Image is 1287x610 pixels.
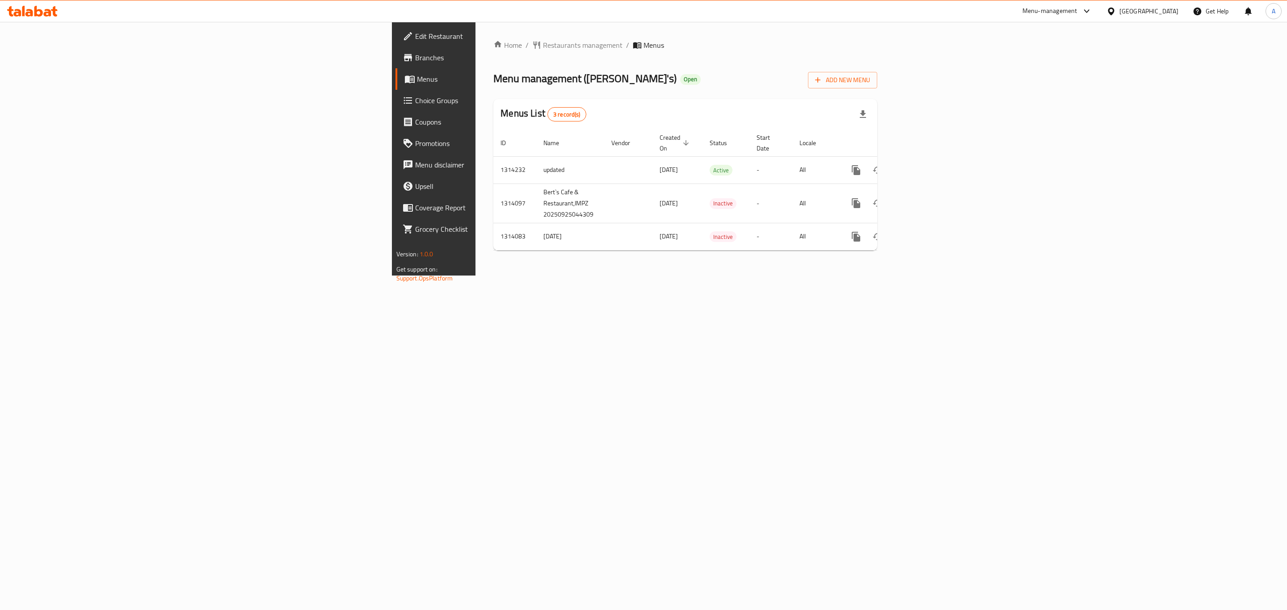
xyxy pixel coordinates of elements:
span: Edit Restaurant [415,31,600,42]
span: Open [680,75,701,83]
span: Start Date [757,132,782,154]
span: [DATE] [660,197,678,209]
span: Inactive [710,232,736,242]
div: Inactive [710,231,736,242]
span: Name [543,138,571,148]
button: more [845,192,867,214]
span: Active [710,165,732,175]
span: [DATE] [660,230,678,242]
span: [DATE] [660,164,678,175]
div: [GEOGRAPHIC_DATA] [1119,6,1178,16]
div: Open [680,74,701,85]
span: ID [500,138,517,148]
span: A [1272,6,1275,16]
a: Coverage Report [395,197,607,218]
a: Edit Restaurant [395,25,607,47]
button: more [845,159,867,181]
a: Menu disclaimer [395,154,607,175]
span: Add New Menu [815,75,870,86]
span: Menu disclaimer [415,159,600,170]
a: Coupons [395,111,607,133]
button: more [845,226,867,247]
div: Menu-management [1022,6,1077,17]
span: Created On [660,132,692,154]
button: Change Status [867,192,888,214]
a: Branches [395,47,607,68]
span: Coverage Report [415,202,600,213]
span: Status [710,138,739,148]
div: Export file [852,104,874,125]
td: - [749,156,792,184]
span: 3 record(s) [548,110,586,119]
span: Inactive [710,198,736,209]
span: Grocery Checklist [415,224,600,234]
button: Change Status [867,226,888,247]
a: Promotions [395,133,607,154]
span: Coupons [415,117,600,127]
span: Upsell [415,181,600,192]
a: Upsell [395,175,607,197]
button: Add New Menu [808,72,877,88]
span: Branches [415,52,600,63]
td: All [792,223,838,250]
span: Menus [643,40,664,50]
div: Total records count [547,107,586,121]
table: enhanced table [493,130,938,251]
td: All [792,184,838,223]
span: Promotions [415,138,600,149]
h2: Menus List [500,107,586,121]
td: All [792,156,838,184]
a: Menus [395,68,607,90]
td: - [749,223,792,250]
a: Grocery Checklist [395,218,607,240]
button: Change Status [867,159,888,181]
span: Choice Groups [415,95,600,106]
li: / [626,40,629,50]
span: Get support on: [396,263,437,275]
a: Support.OpsPlatform [396,272,453,284]
span: Locale [799,138,828,148]
span: Menus [417,74,600,84]
span: Vendor [611,138,642,148]
td: - [749,184,792,223]
span: 1.0.0 [420,248,433,260]
nav: breadcrumb [493,40,877,50]
a: Choice Groups [395,90,607,111]
th: Actions [838,130,938,157]
span: Version: [396,248,418,260]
